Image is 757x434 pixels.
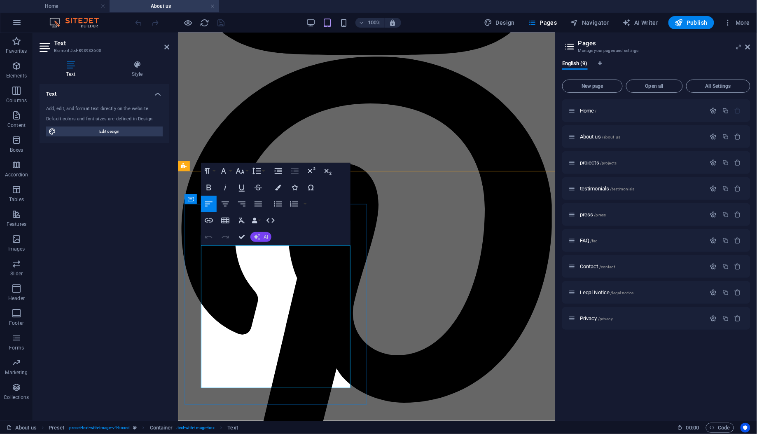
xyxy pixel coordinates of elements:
[710,211,717,218] div: Settings
[270,179,286,196] button: Colors
[389,19,397,26] i: On resize automatically adjust zoom level to fit chosen device.
[133,425,137,430] i: This element is a customizable preset
[595,109,597,113] span: /
[200,18,210,28] button: reload
[580,263,615,270] span: Click to open page
[721,16,753,29] button: More
[690,84,747,89] span: All Settings
[110,2,219,11] h4: About us
[722,211,729,218] div: Duplicate
[577,108,706,113] div: Home/
[10,270,23,277] p: Slider
[710,159,717,166] div: Settings
[40,61,105,78] h4: Text
[287,163,303,179] button: Decrease Indent
[706,423,734,433] button: Code
[668,16,714,29] button: Publish
[525,16,560,29] button: Pages
[722,107,729,114] div: Duplicate
[577,212,706,217] div: press/press
[594,213,606,217] span: /press
[368,18,381,28] h6: 100%
[562,61,750,76] div: Language Tabs
[46,127,163,136] button: Edit design
[580,211,606,218] span: Click to open page
[201,179,217,196] button: Bold (⌘B)
[484,19,515,27] span: Design
[724,19,750,27] span: More
[678,423,699,433] h6: Session time
[481,16,519,29] div: Design (Ctrl+Alt+Y)
[234,196,250,212] button: Align Right
[570,19,610,27] span: Navigator
[623,19,659,27] span: AI Writer
[580,134,620,140] span: Click to open page
[599,265,615,269] span: /contact
[580,185,634,192] span: Click to open page
[686,80,750,93] button: All Settings
[577,238,706,243] div: FAQ/faq
[9,345,24,351] p: Forms
[54,47,153,54] h3: Element #ed-893932600
[562,80,623,93] button: New page
[7,423,37,433] a: Click to cancel selection. Double-click to open Pages
[287,179,302,196] button: Icons
[722,185,729,192] div: Duplicate
[6,73,27,79] p: Elements
[49,423,65,433] span: Click to select. Double-click to edit
[710,289,717,296] div: Settings
[722,133,729,140] div: Duplicate
[626,80,683,93] button: Open all
[46,116,163,123] div: Default colors and font sizes are defined in Design.
[577,264,706,269] div: Contact/contact
[610,187,635,191] span: /testimonials
[304,163,319,179] button: Superscript
[201,163,217,179] button: Paragraph Format
[105,61,169,78] h4: Style
[566,84,619,89] span: New page
[201,196,217,212] button: Align Left
[302,196,308,212] button: Ordered List
[250,232,271,242] button: AI
[8,295,25,302] p: Header
[6,48,27,54] p: Favorites
[722,159,729,166] div: Duplicate
[710,107,717,114] div: Settings
[577,186,706,191] div: testimonials/testimonials
[183,18,193,28] button: Click here to leave preview mode and continue editing
[734,159,741,166] div: Remove
[577,134,706,139] div: About us/about-us
[567,16,613,29] button: Navigator
[7,122,26,129] p: Content
[286,196,302,212] button: Ordered List
[580,315,613,321] span: Click to open page
[734,315,741,322] div: Remove
[7,221,26,228] p: Features
[150,423,173,433] span: Click to select. Double-click to edit
[675,19,708,27] span: Publish
[228,423,238,433] span: Click to select. Double-click to edit
[49,423,238,433] nav: breadcrumb
[176,423,215,433] span: . text-with-image-box
[234,163,250,179] button: Font Size
[580,237,598,244] span: Click to open page
[10,147,23,153] p: Boxes
[722,263,729,270] div: Duplicate
[264,235,268,239] span: AI
[692,425,693,431] span: :
[9,320,24,326] p: Footer
[602,135,620,139] span: /about-us
[591,239,598,243] span: /faq
[54,40,169,47] h2: Text
[577,160,706,165] div: projects/projects
[250,163,266,179] button: Line Height
[250,212,262,229] button: Data Bindings
[734,289,741,296] div: Remove
[355,18,385,28] button: 100%
[710,263,717,270] div: Settings
[201,212,217,229] button: Insert Link
[46,106,163,113] div: Add, edit, and format text directly on the website.
[578,47,734,54] h3: Manage your pages and settings
[9,196,24,203] p: Tables
[577,316,706,321] div: Privacy/privacy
